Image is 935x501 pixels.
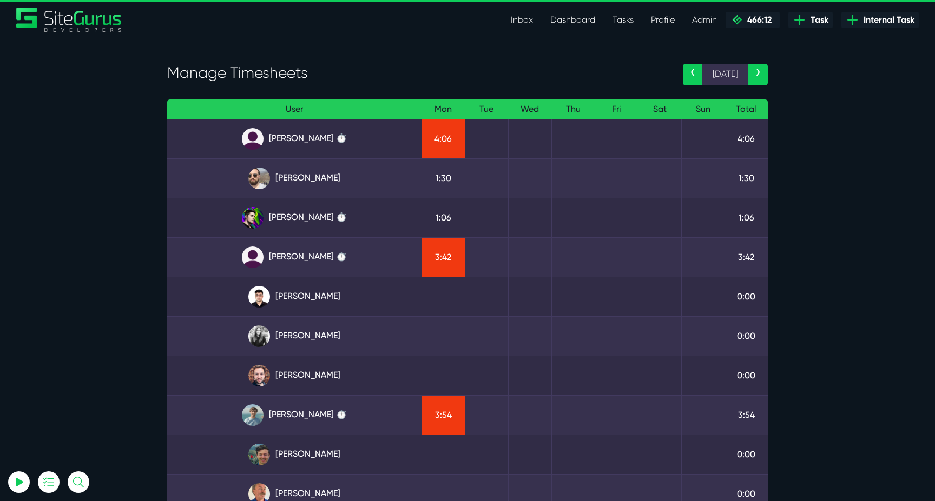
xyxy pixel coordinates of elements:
th: Thu [551,99,595,119]
a: [PERSON_NAME] ⏱️ [176,246,413,268]
h3: Manage Timesheets [167,64,667,82]
img: tfogtqcjwjterk6idyiu.jpg [248,365,270,386]
span: [DATE] [702,64,748,85]
span: 466:12 [743,15,772,25]
th: Tue [465,99,508,119]
span: Internal Task [859,14,914,26]
a: [PERSON_NAME] ⏱️ [176,128,413,150]
td: 3:42 [422,237,465,277]
td: 3:54 [422,395,465,435]
a: [PERSON_NAME] ⏱️ [176,404,413,426]
a: Admin [683,9,726,31]
a: 466:12 [726,12,780,28]
a: Inbox [502,9,542,31]
img: tkl4csrki1nqjgf0pb1z.png [242,404,264,426]
a: Task [788,12,833,28]
td: 4:06 [422,119,465,158]
th: Mon [422,99,465,119]
a: Tasks [604,9,642,31]
span: Task [806,14,828,26]
a: Internal Task [841,12,919,28]
a: [PERSON_NAME] [176,444,413,465]
a: [PERSON_NAME] [176,365,413,386]
td: 1:30 [725,158,768,198]
th: Wed [508,99,551,119]
a: › [748,64,768,85]
img: default_qrqg0b.png [242,246,264,268]
th: Sun [681,99,725,119]
th: User [167,99,422,119]
th: Sat [638,99,681,119]
a: [PERSON_NAME] [176,286,413,308]
td: 0:00 [725,356,768,395]
img: xv1kmavyemxtguplm5ir.png [248,286,270,308]
img: ublsy46zpoyz6muduycb.jpg [248,168,270,189]
a: [PERSON_NAME] [176,168,413,189]
td: 0:00 [725,277,768,316]
td: 3:42 [725,237,768,277]
td: 1:06 [725,198,768,237]
img: default_qrqg0b.png [242,128,264,150]
img: rgqpcqpgtbr9fmz9rxmm.jpg [248,325,270,347]
a: [PERSON_NAME] ⏱️ [176,207,413,229]
th: Total [725,99,768,119]
a: Profile [642,9,683,31]
td: 0:00 [725,435,768,474]
img: esb8jb8dmrsykbqurfoz.jpg [248,444,270,465]
a: [PERSON_NAME] [176,325,413,347]
a: Dashboard [542,9,604,31]
td: 1:06 [422,198,465,237]
td: 1:30 [422,158,465,198]
td: 3:54 [725,395,768,435]
img: Sitegurus Logo [16,8,122,32]
td: 4:06 [725,119,768,158]
a: SiteGurus [16,8,122,32]
td: 0:00 [725,316,768,356]
th: Fri [595,99,638,119]
img: rxuxidhawjjb44sgel4e.png [242,207,264,229]
a: ‹ [683,64,702,85]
